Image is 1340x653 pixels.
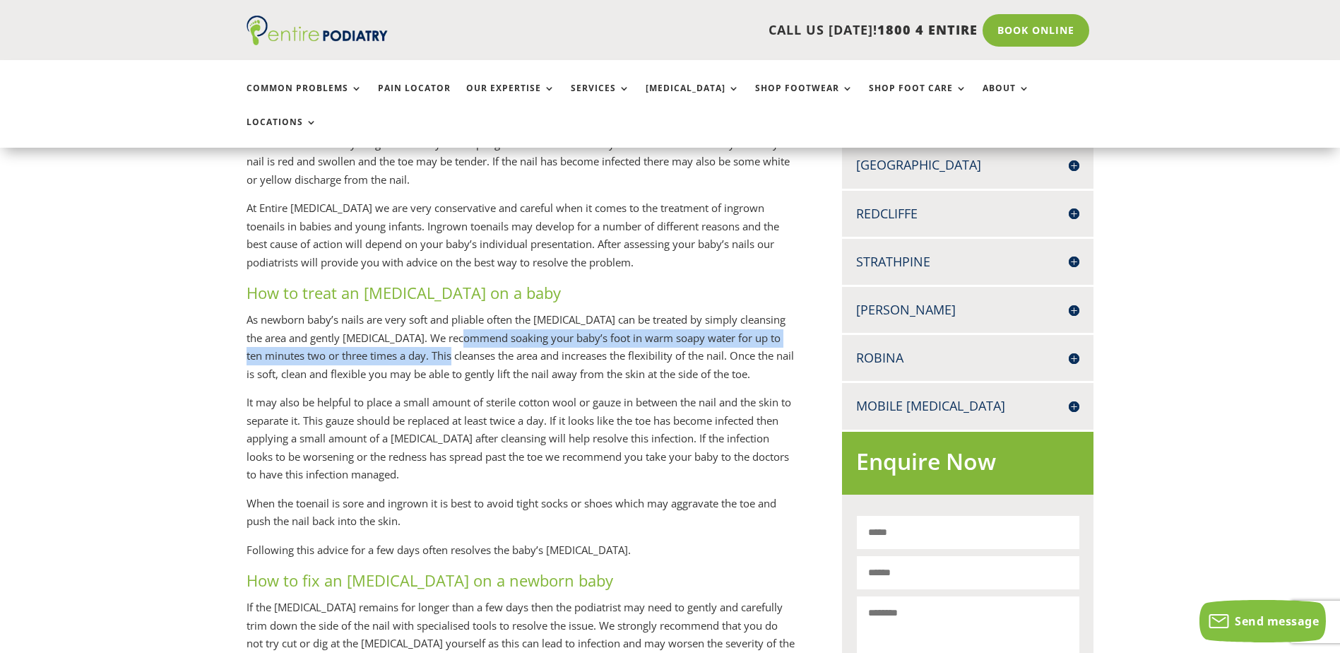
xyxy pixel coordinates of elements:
img: logo (1) [247,16,388,45]
h4: Strathpine [856,253,1079,271]
a: About [983,83,1030,114]
h4: [PERSON_NAME] [856,301,1079,319]
h2: Enquire Now [856,446,1079,485]
a: Entire Podiatry [247,34,388,48]
p: At Entire [MEDICAL_DATA] we are very conservative and careful when it comes to the treatment of i... [247,199,796,282]
a: Book Online [983,14,1089,47]
a: [MEDICAL_DATA] [646,83,740,114]
span: Send message [1235,613,1319,629]
h3: How to treat an [MEDICAL_DATA] on a baby [247,282,796,311]
p: Newborn babies and young infants may develop ingrown toenails. You may notice the skin around you... [247,135,796,200]
h4: Mobile [MEDICAL_DATA] [856,397,1079,415]
p: As newborn baby’s nails are very soft and pliable often the [MEDICAL_DATA] can be treated by simp... [247,311,796,394]
a: Services [571,83,630,114]
h3: How to fix an [MEDICAL_DATA] on a newborn baby [247,570,796,599]
h4: Robina [856,349,1079,367]
a: Pain Locator [378,83,451,114]
a: Common Problems [247,83,362,114]
h4: Redcliffe [856,205,1079,223]
a: Shop Footwear [755,83,853,114]
h4: [GEOGRAPHIC_DATA] [856,156,1079,174]
span: 1800 4 ENTIRE [877,21,978,38]
button: Send message [1199,600,1326,642]
p: When the toenail is sore and ingrown it is best to avoid tight socks or shoes which may aggravate... [247,495,796,541]
p: Following this advice for a few days often resolves the baby’s [MEDICAL_DATA]. [247,541,796,570]
p: It may also be helpful to place a small amount of sterile cotton wool or gauze in between the nai... [247,394,796,495]
a: Shop Foot Care [869,83,967,114]
a: Locations [247,117,317,148]
a: Our Expertise [466,83,555,114]
p: CALL US [DATE]! [442,21,978,40]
